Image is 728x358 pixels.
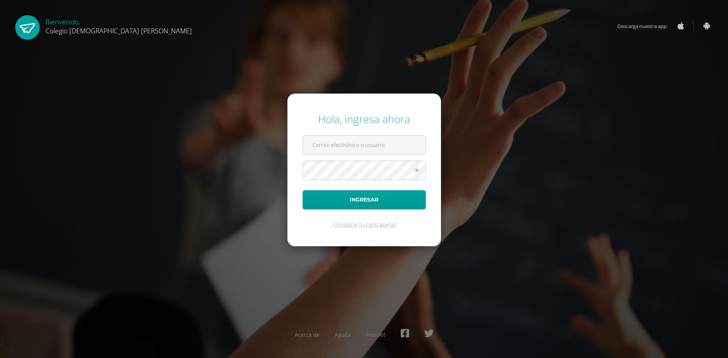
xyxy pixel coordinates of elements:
[303,136,425,154] input: Correo electrónico o usuario
[295,331,320,338] a: Acerca de
[45,26,192,35] span: Colegio [DEMOGRAPHIC_DATA] [PERSON_NAME]
[366,331,386,338] a: Presskit
[331,221,397,228] a: ¿Olvidaste tu contraseña?
[45,15,192,35] div: Bienvenido,
[303,190,426,209] button: Ingresar
[617,19,675,33] span: Descarga nuestra app:
[303,112,426,126] div: Hola, ingresa ahora
[335,331,351,338] a: Ayuda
